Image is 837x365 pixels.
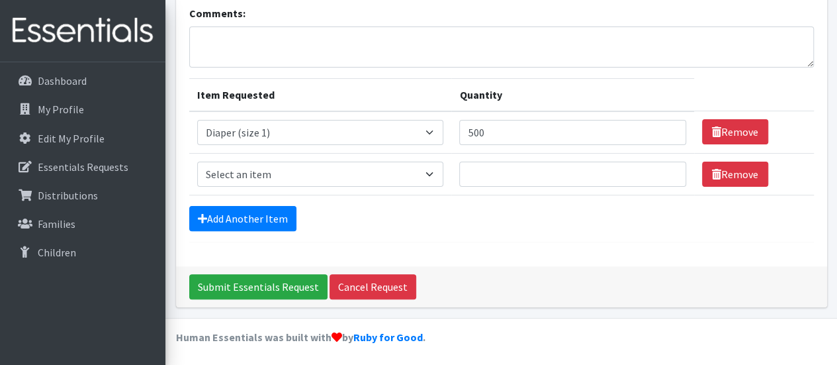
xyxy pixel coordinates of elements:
a: Distributions [5,182,160,209]
input: Submit Essentials Request [189,274,328,299]
a: Remove [702,162,768,187]
strong: Human Essentials was built with by . [176,331,425,344]
p: Children [38,246,76,259]
p: My Profile [38,103,84,116]
th: Item Requested [189,78,452,111]
a: Ruby for Good [353,331,423,344]
a: Essentials Requests [5,154,160,180]
a: Children [5,239,160,266]
p: Families [38,217,75,231]
a: My Profile [5,96,160,123]
th: Quantity [451,78,693,111]
label: Comments: [189,5,245,21]
a: Cancel Request [330,274,416,299]
a: Edit My Profile [5,125,160,152]
a: Dashboard [5,68,160,94]
p: Dashboard [38,74,87,87]
a: Families [5,211,160,237]
img: HumanEssentials [5,9,160,53]
p: Edit My Profile [38,132,105,145]
p: Essentials Requests [38,160,128,174]
a: Remove [702,119,768,144]
p: Distributions [38,189,98,202]
a: Add Another Item [189,206,296,231]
